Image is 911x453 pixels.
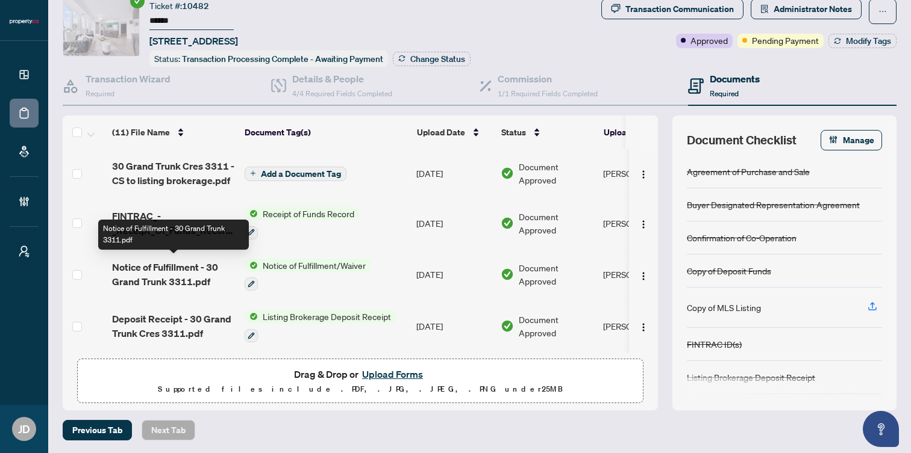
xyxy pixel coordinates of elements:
[149,51,388,67] div: Status:
[687,301,761,314] div: Copy of MLS Listing
[412,149,496,197] td: [DATE]
[752,34,819,47] span: Pending Payment
[501,167,514,180] img: Document Status
[501,126,526,139] span: Status
[358,366,427,382] button: Upload Forms
[245,259,371,291] button: Status IconNotice of Fulfillment/Waiver
[519,313,593,339] span: Document Approved
[292,72,392,86] h4: Details & People
[85,382,636,396] p: Supported files include .PDF, .JPG, .JPEG, .PNG under 25 MB
[112,312,235,341] span: Deposit Receipt - 30 Grand Trunk Cres 3311.pdf
[501,319,514,333] img: Document Status
[142,420,195,440] button: Next Tab
[240,116,412,149] th: Document Tag(s)
[687,198,860,211] div: Buyer Designated Representation Agreement
[245,207,258,220] img: Status Icon
[846,37,891,45] span: Modify Tags
[878,7,887,16] span: ellipsis
[112,159,235,188] span: 30 Grand Trunk Cres 3311 - CS to listing brokerage.pdf
[245,310,396,342] button: Status IconListing Brokerage Deposit Receipt
[687,132,797,149] span: Document Checklist
[863,411,899,447] button: Open asap
[634,265,653,284] button: Logo
[501,268,514,281] img: Document Status
[245,259,258,272] img: Status Icon
[687,165,810,178] div: Agreement of Purchase and Sale
[393,52,471,66] button: Change Status
[412,197,496,249] td: [DATE]
[710,72,760,86] h4: Documents
[498,72,598,86] h4: Commission
[112,209,235,238] span: FINTRAC_-_Receipt_Of_Funds_Record.pdf
[634,316,653,336] button: Logo
[687,371,815,384] div: Listing Brokerage Deposit Receipt
[86,72,171,86] h4: Transaction Wizard
[598,249,689,301] td: [PERSON_NAME]
[258,259,371,272] span: Notice of Fulfillment/Waiver
[410,55,465,63] span: Change Status
[412,300,496,352] td: [DATE]
[294,366,427,382] span: Drag & Drop or
[292,89,392,98] span: 4/4 Required Fields Completed
[182,1,209,11] span: 10482
[18,245,30,257] span: user-switch
[112,126,170,139] span: (11) File Name
[245,167,346,181] button: Add a Document Tag
[687,264,771,277] div: Copy of Deposit Funds
[598,149,689,197] td: [PERSON_NAME]
[261,170,341,178] span: Add a Document Tag
[687,337,742,351] div: FINTRAC ID(s)
[258,207,359,220] span: Receipt of Funds Record
[639,170,648,179] img: Logo
[412,116,496,149] th: Upload Date
[10,18,39,25] img: logo
[760,5,769,13] span: solution
[519,160,593,186] span: Document Approved
[598,352,689,404] td: [PERSON_NAME]
[72,421,122,440] span: Previous Tab
[107,116,240,149] th: (11) File Name
[634,164,653,183] button: Logo
[687,231,797,244] div: Confirmation of Co-Operation
[245,310,258,323] img: Status Icon
[412,352,496,404] td: [DATE]
[149,34,238,48] span: [STREET_ADDRESS]
[498,89,598,98] span: 1/1 Required Fields Completed
[821,130,882,150] button: Manage
[828,34,897,48] button: Modify Tags
[710,89,739,98] span: Required
[245,165,346,181] button: Add a Document Tag
[598,300,689,352] td: [PERSON_NAME]
[63,420,132,440] button: Previous Tab
[245,207,359,239] button: Status IconReceipt of Funds Record
[639,271,648,281] img: Logo
[78,359,643,404] span: Drag & Drop orUpload FormsSupported files include .PDF, .JPG, .JPEG, .PNG under25MB
[519,210,593,236] span: Document Approved
[639,220,648,229] img: Logo
[519,261,593,288] span: Document Approved
[634,214,653,233] button: Logo
[417,126,465,139] span: Upload Date
[501,217,514,230] img: Document Status
[599,116,689,149] th: Uploaded By
[598,197,689,249] td: [PERSON_NAME]
[639,322,648,332] img: Logo
[496,116,599,149] th: Status
[112,260,235,289] span: Notice of Fulfillment - 30 Grand Trunk 3311.pdf
[250,170,256,176] span: plus
[86,89,114,98] span: Required
[258,310,396,323] span: Listing Brokerage Deposit Receipt
[182,54,383,64] span: Transaction Processing Complete - Awaiting Payment
[690,34,728,47] span: Approved
[843,131,874,150] span: Manage
[412,249,496,301] td: [DATE]
[18,421,30,437] span: JD
[98,220,249,250] div: Notice of Fulfillment - 30 Grand Trunk 3311.pdf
